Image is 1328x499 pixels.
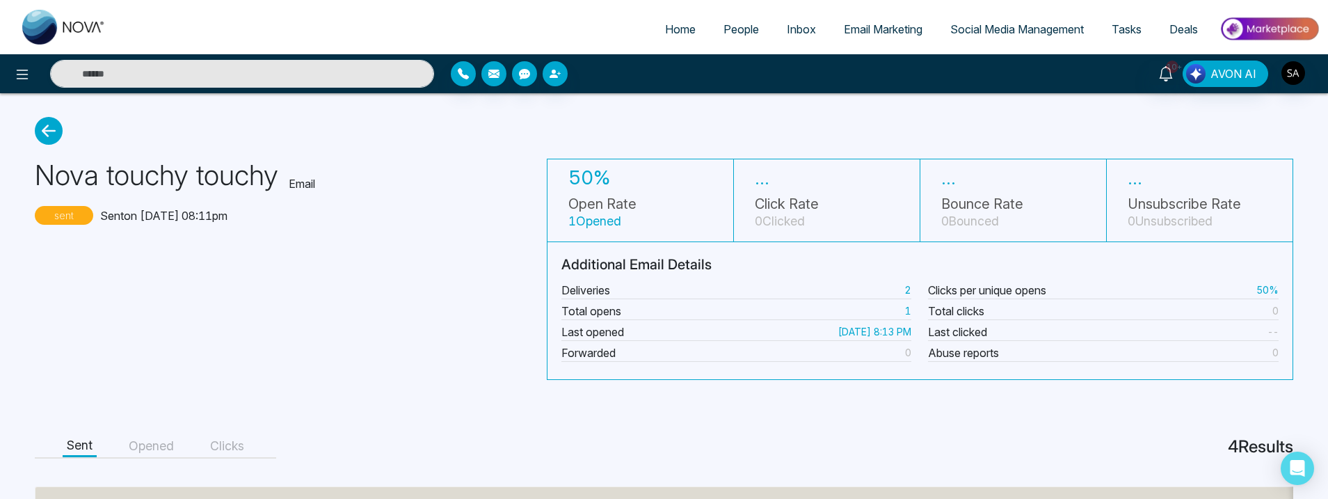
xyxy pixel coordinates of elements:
img: Market-place.gif [1219,13,1320,45]
p: Email [289,175,315,192]
button: Opened [125,436,178,457]
a: Social Media Management [936,16,1098,42]
p: sent [35,206,93,225]
p: Sent on [DATE] 08:11pm [100,207,227,224]
small: 50% [1256,283,1279,297]
h5: Bounce Rate [941,196,1023,229]
span: Deliveries [561,282,610,299]
span: Tasks [1112,22,1142,36]
small: 0 [1272,345,1279,360]
a: Inbox [773,16,830,42]
small: 0 Bounced [941,214,999,228]
span: People [723,22,759,36]
h5: Click Rate [755,196,819,229]
img: Nova CRM Logo [22,10,106,45]
button: AVON AI [1183,61,1268,87]
h3: ... [755,166,819,190]
img: User Avatar [1281,61,1305,85]
h1: Nova touchy touchy [35,159,278,192]
span: Total opens [561,303,621,319]
button: Clicks [206,436,248,457]
small: 2 [904,283,911,297]
a: Home [651,16,710,42]
a: People [710,16,773,42]
span: Total clicks [928,303,984,319]
span: Clicks per unique opens [928,282,1046,299]
a: 10+ [1149,61,1183,85]
a: Tasks [1098,16,1155,42]
small: 0 [1272,303,1279,318]
h4: 4 Results [1228,437,1293,457]
span: Last clicked [928,324,987,340]
small: 0 [905,345,911,360]
h5: Additional Email Details [561,256,1279,273]
span: 10+ [1166,61,1178,73]
h3: ... [1128,166,1241,190]
span: Abuse reports [928,344,999,361]
span: Forwarded [561,344,616,361]
span: Social Media Management [950,22,1084,36]
a: Deals [1155,16,1212,42]
small: 0 Unsubscribed [1128,214,1213,228]
span: Home [665,22,696,36]
div: Open Intercom Messenger [1281,452,1314,485]
h5: Open Rate [568,196,637,229]
h5: Unsubscribe Rate [1128,196,1241,229]
h3: ... [941,166,1023,190]
small: 0 Clicked [755,214,805,228]
img: Lead Flow [1186,64,1206,84]
span: Deals [1169,22,1198,36]
span: Email Marketing [844,22,922,36]
small: -- [1267,324,1279,339]
span: Inbox [787,22,816,36]
span: AVON AI [1210,65,1256,82]
small: 1 Opened [568,214,621,228]
button: Sent [63,436,97,457]
span: Last opened [561,324,624,340]
a: Email Marketing [830,16,936,42]
small: 1 [905,303,911,318]
h3: 50% [568,166,637,190]
small: [DATE] 8:13 PM [838,324,911,339]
